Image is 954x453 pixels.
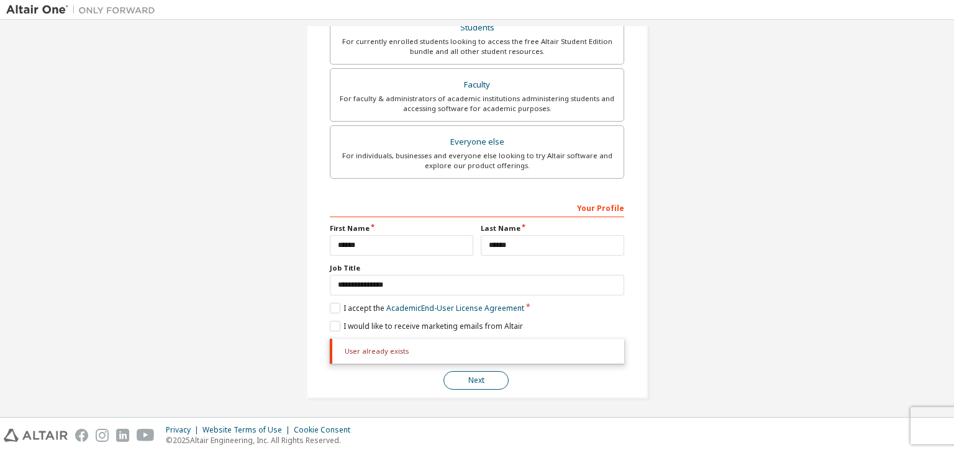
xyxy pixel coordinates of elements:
div: For currently enrolled students looking to access the free Altair Student Edition bundle and all ... [338,37,616,56]
div: Faculty [338,76,616,94]
a: Academic End-User License Agreement [386,303,524,313]
label: Job Title [330,263,624,273]
label: First Name [330,223,473,233]
div: Everyone else [338,133,616,151]
img: Altair One [6,4,161,16]
div: User already exists [330,339,624,364]
label: Last Name [481,223,624,233]
div: Cookie Consent [294,425,358,435]
div: For individuals, businesses and everyone else looking to try Altair software and explore our prod... [338,151,616,171]
div: For faculty & administrators of academic institutions administering students and accessing softwa... [338,94,616,114]
img: facebook.svg [75,429,88,442]
label: I would like to receive marketing emails from Altair [330,321,523,331]
img: altair_logo.svg [4,429,68,442]
div: Privacy [166,425,202,435]
div: Your Profile [330,197,624,217]
p: © 2025 Altair Engineering, Inc. All Rights Reserved. [166,435,358,446]
button: Next [443,371,509,390]
div: Students [338,19,616,37]
img: linkedin.svg [116,429,129,442]
div: Website Terms of Use [202,425,294,435]
img: instagram.svg [96,429,109,442]
label: I accept the [330,303,524,313]
img: youtube.svg [137,429,155,442]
